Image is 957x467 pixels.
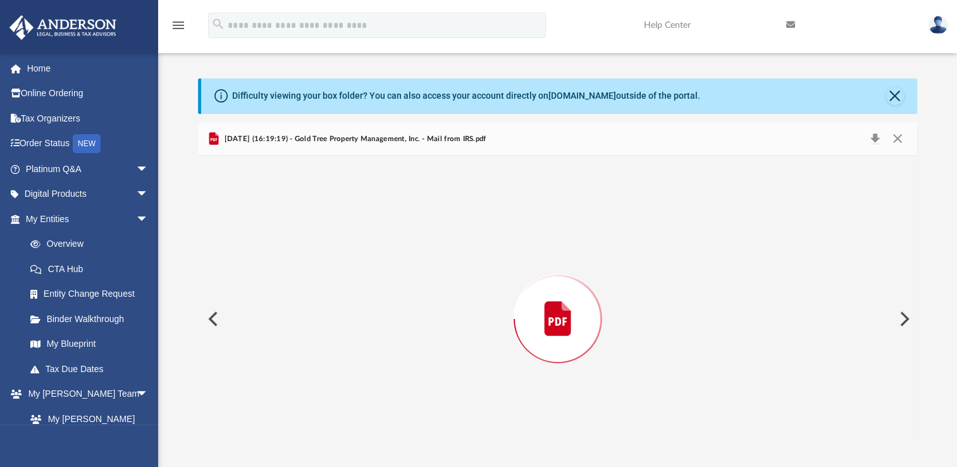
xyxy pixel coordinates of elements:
[18,232,168,257] a: Overview
[136,206,161,232] span: arrow_drop_down
[9,182,168,207] a: Digital Productsarrow_drop_down
[9,131,168,157] a: Order StatusNEW
[18,406,155,447] a: My [PERSON_NAME] Team
[136,182,161,208] span: arrow_drop_down
[9,156,168,182] a: Platinum Q&Aarrow_drop_down
[198,301,226,337] button: Previous File
[548,90,616,101] a: [DOMAIN_NAME]
[863,130,886,148] button: Download
[9,206,168,232] a: My Entitiesarrow_drop_down
[136,156,161,182] span: arrow_drop_down
[6,15,120,40] img: Anderson Advisors Platinum Portal
[18,282,168,307] a: Entity Change Request
[889,301,917,337] button: Next File
[9,81,168,106] a: Online Ordering
[171,18,186,33] i: menu
[18,306,168,332] a: Binder Walkthrough
[211,17,225,31] i: search
[886,130,908,148] button: Close
[886,87,904,105] button: Close
[18,332,161,357] a: My Blueprint
[136,382,161,408] span: arrow_drop_down
[18,256,168,282] a: CTA Hub
[9,56,168,81] a: Home
[171,24,186,33] a: menu
[221,134,486,145] span: [DATE] (16:19:19) - Gold Tree Property Management, Inc. - Mail from IRS.pdf
[929,16,948,34] img: User Pic
[9,106,168,131] a: Tax Organizers
[18,356,168,382] a: Tax Due Dates
[232,89,700,103] div: Difficulty viewing your box folder? You can also access your account directly on outside of the p...
[9,382,161,407] a: My [PERSON_NAME] Teamarrow_drop_down
[73,134,101,153] div: NEW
